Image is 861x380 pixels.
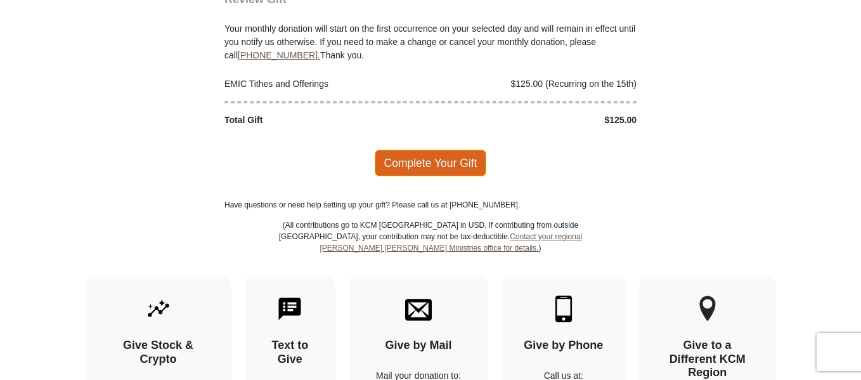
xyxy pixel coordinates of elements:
a: [PHONE_NUMBER]. [238,50,320,60]
img: other-region [699,296,716,322]
img: text-to-give.svg [276,296,303,322]
h4: Text to Give [267,339,314,366]
div: Total Gift [218,114,431,127]
img: envelope.svg [405,296,432,322]
p: (All contributions go to KCM [GEOGRAPHIC_DATA] in USD. If contributing from outside [GEOGRAPHIC_D... [278,219,583,277]
img: mobile.svg [550,296,577,322]
p: Have questions or need help setting up your gift? Please call us at [PHONE_NUMBER]. [224,199,637,211]
span: $125.00 (Recurring on the 15th) [511,79,637,89]
div: $125.00 [430,114,644,127]
img: give-by-stock.svg [145,296,172,322]
div: Your monthly donation will start on the first occurrence on your selected day and will remain in ... [224,7,637,62]
div: EMIC Tithes and Offerings [218,77,431,91]
h4: Give by Mail [371,339,466,353]
span: Complete Your Gift [375,150,487,176]
h4: Give to a Different KCM Region [661,339,754,380]
h4: Give Stock & Crypto [108,339,209,366]
h4: Give by Phone [524,339,604,353]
